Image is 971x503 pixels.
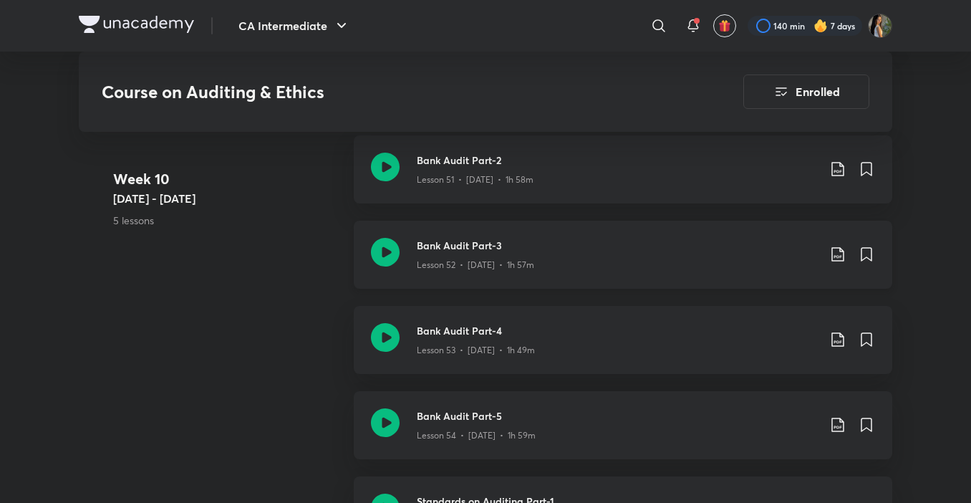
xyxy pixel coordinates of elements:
h5: [DATE] - [DATE] [113,190,342,207]
img: streak [813,19,828,33]
img: Company Logo [79,16,194,33]
button: avatar [713,14,736,37]
a: Bank Audit Part-5Lesson 54 • [DATE] • 1h 59m [354,391,892,476]
a: Bank Audit Part-3Lesson 52 • [DATE] • 1h 57m [354,221,892,306]
h3: Bank Audit Part-2 [417,153,818,168]
h4: Week 10 [113,168,342,190]
p: 5 lessons [113,213,342,228]
img: avatar [718,19,731,32]
h3: Bank Audit Part-5 [417,408,818,423]
h3: Bank Audit Part-3 [417,238,818,253]
h3: Course on Auditing & Ethics [102,82,662,102]
a: Company Logo [79,16,194,37]
a: Bank Audit Part-2Lesson 51 • [DATE] • 1h 58m [354,135,892,221]
h3: Bank Audit Part-4 [417,323,818,338]
a: Bank Audit Part-4Lesson 53 • [DATE] • 1h 49m [354,306,892,391]
img: Bhumika [868,14,892,38]
button: Enrolled [743,75,869,109]
p: Lesson 53 • [DATE] • 1h 49m [417,344,535,357]
button: CA Intermediate [230,11,359,40]
p: Lesson 51 • [DATE] • 1h 58m [417,173,533,186]
p: Lesson 54 • [DATE] • 1h 59m [417,429,536,442]
p: Lesson 52 • [DATE] • 1h 57m [417,259,534,272]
